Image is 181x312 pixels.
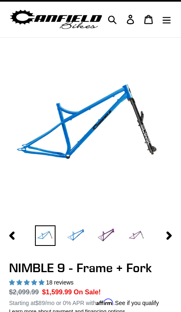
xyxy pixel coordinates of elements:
a: See if you qualify - Learn more about Affirm Financing (opens in modal) [115,300,159,306]
img: Load image into Gallery viewer, NIMBLE 9 - Frame + Fork [96,225,116,246]
span: 4.89 stars [9,279,46,286]
span: 18 reviews [46,279,74,286]
img: Load image into Gallery viewer, NIMBLE 9 - Frame + Fork [35,225,56,246]
button: Menu [158,11,176,28]
p: Starting at /mo or 0% APR with . [9,297,159,307]
img: NIMBLE 9 - Frame + Fork [11,48,170,208]
img: Load image into Gallery viewer, NIMBLE 9 - Frame + Fork [126,225,147,246]
img: Load image into Gallery viewer, NIMBLE 9 - Frame + Fork [65,225,86,246]
span: $1,599.99 [42,288,72,296]
h1: NIMBLE 9 - Frame + Fork [9,260,172,275]
span: $89 [35,300,45,306]
span: Affirm [96,298,114,305]
s: $2,099.99 [9,288,39,296]
span: On Sale! [74,287,101,297]
img: Canfield Bikes [9,8,103,31]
